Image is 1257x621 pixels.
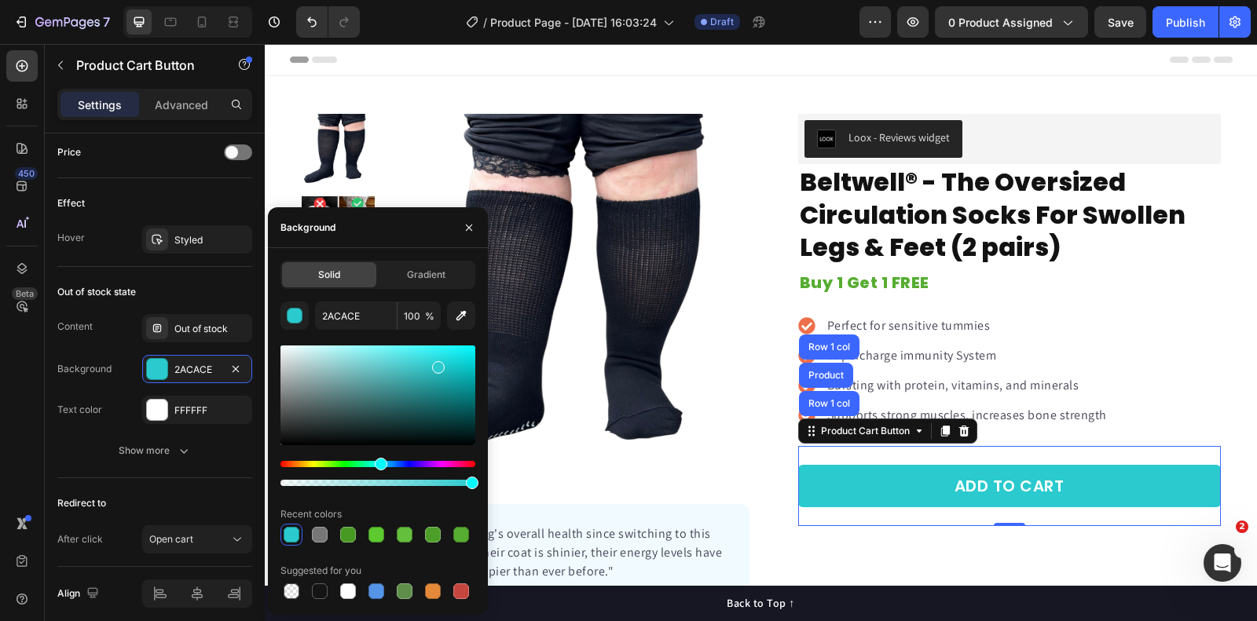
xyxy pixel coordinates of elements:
p: Supercharge immunity System [563,302,842,321]
p: 7 [103,13,110,31]
iframe: Intercom live chat [1204,544,1241,582]
div: Recent colors [280,507,342,521]
div: Row 1 col [541,355,588,364]
p: Bursting with protein, vitamins, and minerals [563,332,842,351]
span: % [425,309,434,323]
div: Publish [1166,14,1205,31]
div: ADD TO CART [690,430,800,454]
div: 450 [15,167,38,180]
button: 7 [6,6,117,38]
div: Price [57,145,81,159]
span: 2 [1236,521,1248,533]
div: Out of stock [174,322,248,336]
div: Hover [57,231,85,245]
div: Undo/Redo [296,6,360,38]
p: Product Cart Button [76,56,210,75]
span: Gradient [407,268,445,282]
div: 2ACACE [174,363,220,377]
h1: Beltwell® - The Oversized Circulation Socks For Swollen Legs & Feet (2 pairs) [533,120,956,221]
p: Advanced [155,97,208,113]
div: Align [57,583,102,605]
div: FFFFFF [174,404,248,418]
p: Settings [78,97,122,113]
div: Row 1 col [541,298,588,308]
div: Loox - Reviews widget [584,86,685,102]
div: Show more [119,443,192,458]
div: After click [57,532,103,546]
div: Redirect to [57,496,106,510]
span: Save [1108,16,1134,29]
div: Out of stock state [57,285,136,299]
iframe: To enrich screen reader interactions, please activate Accessibility in Grammarly extension settings [265,44,1257,621]
img: loox.png [552,86,571,104]
button: Show more [57,437,252,465]
button: Open cart [142,525,252,553]
span: Product Page - [DATE] 16:03:24 [490,14,657,31]
span: 0 product assigned [948,14,1053,31]
div: Text color [57,403,102,417]
strong: Buy 1 Get 1 FREE [535,228,665,250]
span: Solid [318,268,340,282]
p: Supports strong muscles, increases bone strength [563,362,842,381]
div: Background [57,362,112,376]
button: ADD TO CART [533,421,956,463]
div: Product Cart Button [553,380,648,394]
button: Publish [1153,6,1219,38]
span: Open cart [149,533,193,545]
input: Eg: FFFFFF [315,301,397,330]
span: / [483,14,487,31]
div: Back to Top ↑ [462,551,530,568]
div: Product [541,327,582,336]
button: Loox - Reviews widget [540,76,698,114]
div: Styled [174,233,248,247]
div: Beta [12,287,38,300]
button: 0 product assigned [935,6,1088,38]
div: Content [57,320,93,334]
div: Suggested for you [280,564,361,578]
div: Background [280,221,335,235]
div: Hue [280,461,475,467]
span: Draft [710,15,734,29]
div: Effect [57,196,85,210]
p: Perfect for sensitive tummies [563,272,842,291]
button: Save [1094,6,1146,38]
